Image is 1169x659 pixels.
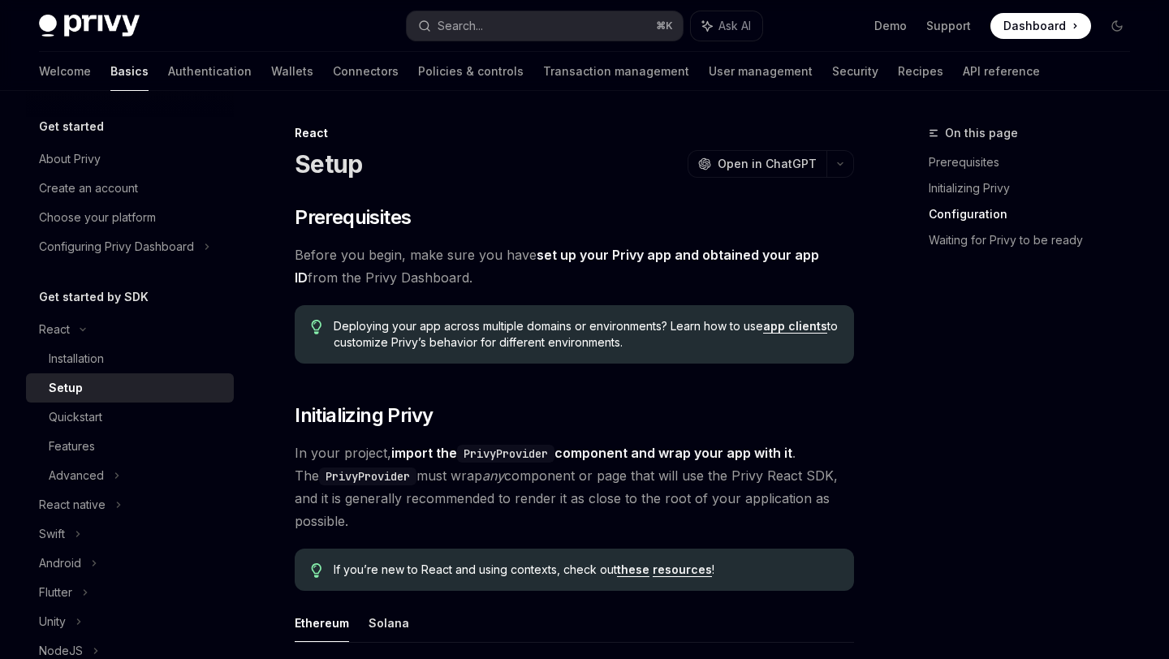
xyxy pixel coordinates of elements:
a: resources [653,562,712,577]
div: About Privy [39,149,101,169]
a: Recipes [898,52,943,91]
a: Waiting for Privy to be ready [929,227,1143,253]
a: Configuration [929,201,1143,227]
img: dark logo [39,15,140,37]
button: Solana [369,604,409,642]
a: Support [926,18,971,34]
a: Setup [26,373,234,403]
div: Quickstart [49,407,102,427]
div: React [39,320,70,339]
svg: Tip [311,563,322,578]
a: Wallets [271,52,313,91]
span: Ask AI [718,18,751,34]
span: Before you begin, make sure you have from the Privy Dashboard. [295,243,854,289]
a: Security [832,52,878,91]
span: In your project, . The must wrap component or page that will use the Privy React SDK, and it is g... [295,441,854,532]
h5: Get started by SDK [39,287,149,307]
span: On this page [945,123,1018,143]
button: Toggle dark mode [1104,13,1130,39]
a: Connectors [333,52,399,91]
div: Advanced [49,466,104,485]
a: these [617,562,649,577]
a: Policies & controls [418,52,524,91]
a: User management [709,52,813,91]
span: Dashboard [1003,18,1066,34]
h1: Setup [295,149,362,179]
svg: Tip [311,320,322,334]
div: Choose your platform [39,208,156,227]
span: If you’re new to React and using contexts, check out ! [334,562,838,578]
code: PrivyProvider [319,467,416,485]
button: Open in ChatGPT [688,150,826,178]
span: Deploying your app across multiple domains or environments? Learn how to use to customize Privy’s... [334,318,838,351]
div: Android [39,553,81,573]
a: Initializing Privy [929,175,1143,201]
a: Demo [874,18,907,34]
div: React [295,125,854,141]
div: Flutter [39,583,72,602]
a: About Privy [26,144,234,174]
a: Quickstart [26,403,234,432]
button: Ethereum [295,604,349,642]
div: Create an account [39,179,138,198]
a: app clients [763,319,827,334]
a: Dashboard [990,13,1091,39]
h5: Get started [39,117,104,136]
button: Search...⌘K [407,11,682,41]
div: Search... [438,16,483,36]
a: Create an account [26,174,234,203]
em: any [482,467,504,484]
div: Unity [39,612,66,631]
div: React native [39,495,106,515]
span: ⌘ K [656,19,673,32]
div: Configuring Privy Dashboard [39,237,194,256]
span: Initializing Privy [295,403,433,429]
a: API reference [963,52,1040,91]
a: Basics [110,52,149,91]
a: Prerequisites [929,149,1143,175]
a: Choose your platform [26,203,234,232]
strong: import the component and wrap your app with it [391,445,792,461]
a: Authentication [168,52,252,91]
a: Transaction management [543,52,689,91]
div: Swift [39,524,65,544]
span: Prerequisites [295,205,411,230]
a: Features [26,432,234,461]
code: PrivyProvider [457,445,554,463]
a: set up your Privy app and obtained your app ID [295,247,819,286]
div: Features [49,437,95,456]
button: Ask AI [691,11,762,41]
div: Setup [49,378,83,398]
a: Installation [26,344,234,373]
a: Welcome [39,52,91,91]
span: Open in ChatGPT [718,156,817,172]
div: Installation [49,349,104,368]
